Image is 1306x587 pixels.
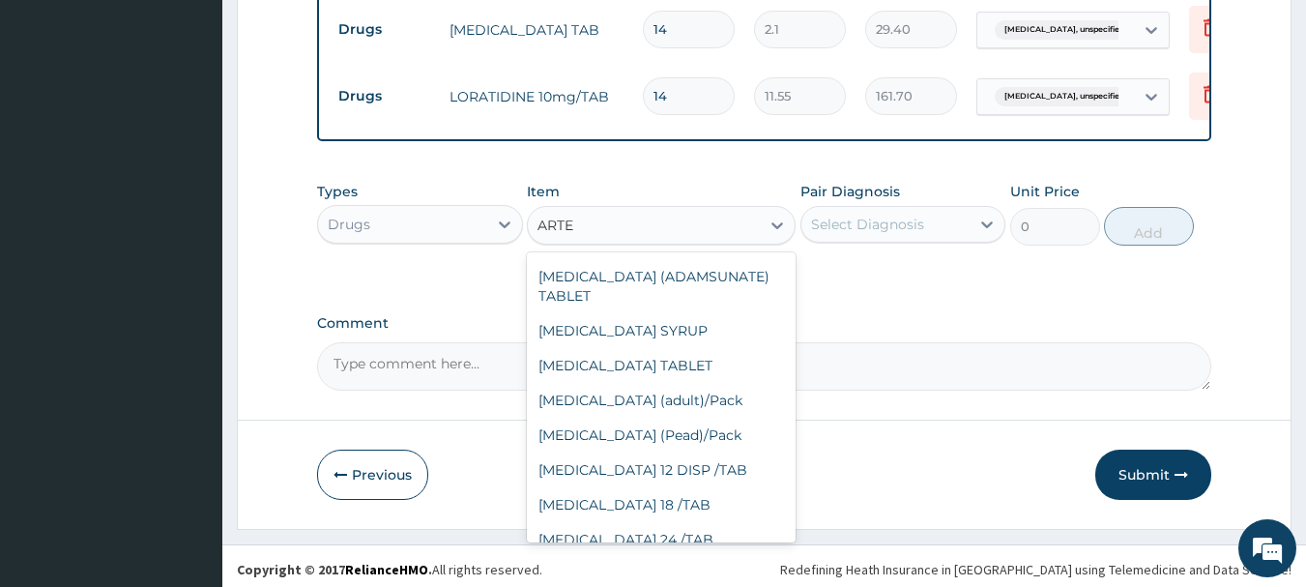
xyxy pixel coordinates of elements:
div: Chat with us now [101,108,325,133]
label: Pair Diagnosis [800,182,900,201]
div: Select Diagnosis [811,215,924,234]
div: Redefining Heath Insurance in [GEOGRAPHIC_DATA] using Telemedicine and Data Science! [780,560,1291,579]
a: RelianceHMO [345,561,428,578]
span: We're online! [112,172,267,367]
button: Submit [1095,450,1211,500]
img: d_794563401_company_1708531726252_794563401 [36,97,78,145]
label: Types [317,184,358,200]
div: Drugs [328,215,370,234]
div: [MEDICAL_DATA] (Pead)/Pack [527,418,796,453]
span: [MEDICAL_DATA], unspecified [995,20,1135,40]
label: Unit Price [1010,182,1080,201]
div: [MEDICAL_DATA] 24 /TAB [527,522,796,557]
div: Minimize live chat window [317,10,363,56]
td: Drugs [329,12,440,47]
textarea: Type your message and hit 'Enter' [10,386,368,454]
strong: Copyright © 2017 . [237,561,432,578]
td: LORATIDINE 10mg/TAB [440,77,633,116]
td: [MEDICAL_DATA] TAB [440,11,633,49]
div: [MEDICAL_DATA] (ADAMSUNATE) TABLET [527,259,796,313]
div: [MEDICAL_DATA] TABLET [527,348,796,383]
div: [MEDICAL_DATA] 18 /TAB [527,487,796,522]
button: Add [1104,207,1194,246]
div: [MEDICAL_DATA] (adult)/Pack [527,383,796,418]
div: [MEDICAL_DATA] SYRUP [527,313,796,348]
label: Comment [317,315,1212,332]
td: Drugs [329,78,440,114]
button: Previous [317,450,428,500]
label: Item [527,182,560,201]
div: [MEDICAL_DATA] 12 DISP /TAB [527,453,796,487]
span: [MEDICAL_DATA], unspecified [995,87,1135,106]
